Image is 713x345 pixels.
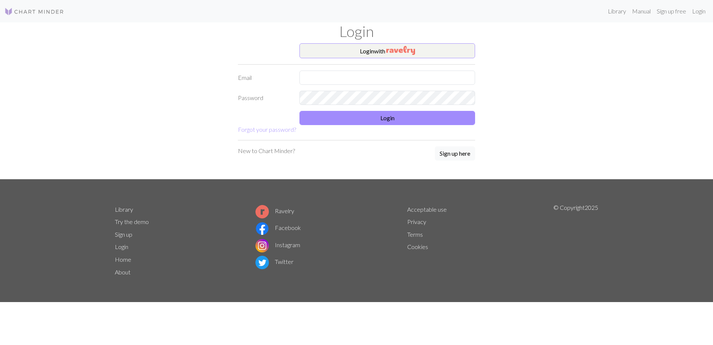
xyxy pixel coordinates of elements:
[407,231,423,238] a: Terms
[386,46,415,55] img: Ravelry
[255,256,269,269] img: Twitter logo
[110,22,603,40] h1: Login
[689,4,709,19] a: Login
[255,239,269,252] img: Instagram logo
[115,218,149,225] a: Try the demo
[115,231,132,238] a: Sign up
[255,222,269,235] img: Facebook logo
[238,126,296,133] a: Forgot your password?
[255,258,293,265] a: Twitter
[553,203,598,279] p: © Copyright 2025
[233,71,295,85] label: Email
[255,241,300,248] a: Instagram
[255,205,269,218] img: Ravelry logo
[299,43,475,58] button: Loginwith
[654,4,689,19] a: Sign up free
[233,91,295,105] label: Password
[629,4,654,19] a: Manual
[4,7,64,16] img: Logo
[255,224,301,231] a: Facebook
[115,243,128,250] a: Login
[407,243,428,250] a: Cookies
[605,4,629,19] a: Library
[299,111,475,125] button: Login
[407,206,447,213] a: Acceptable use
[115,268,131,276] a: About
[435,146,475,161] button: Sign up here
[435,146,475,161] a: Sign up here
[238,146,295,155] p: New to Chart Minder?
[115,206,133,213] a: Library
[407,218,426,225] a: Privacy
[115,256,131,263] a: Home
[255,207,294,214] a: Ravelry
